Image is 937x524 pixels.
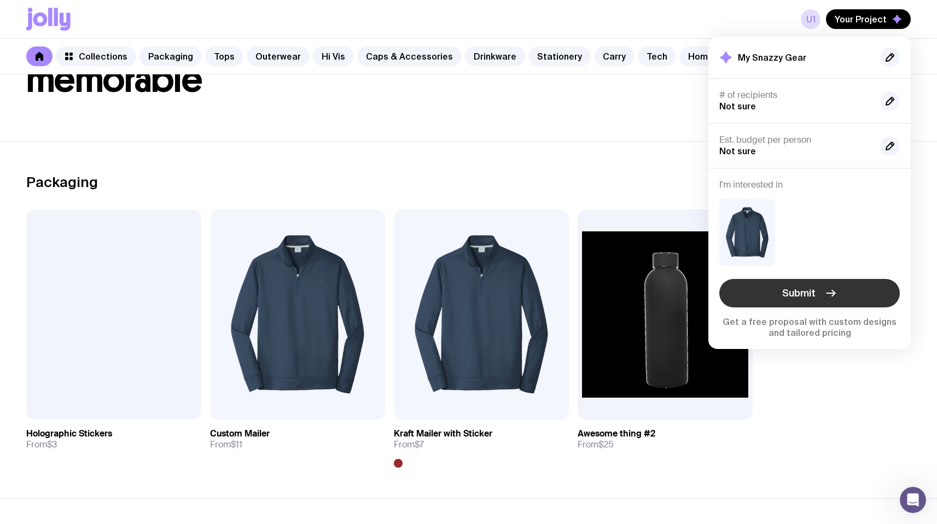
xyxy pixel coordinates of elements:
h3: Holographic Stickers [26,428,112,439]
a: Stationery [528,46,591,66]
span: From [26,439,57,450]
a: Drinkware [465,46,525,66]
h2: My Snazzy Gear [738,52,806,63]
a: Tops [205,46,243,66]
span: Your Project [835,14,887,25]
span: From [578,439,614,450]
h2: Packaging [26,174,98,190]
p: Get a free proposal with custom designs and tailored pricing [719,316,900,338]
a: Tech [638,46,676,66]
span: $7 [415,439,424,450]
h4: I'm interested in [719,179,900,190]
span: Collections [79,51,127,62]
span: $25 [598,439,614,450]
span: From [394,439,424,450]
a: Carry [594,46,635,66]
h4: # of recipients [719,90,871,101]
h3: Awesome thing #2 [578,428,655,439]
h3: Kraft Mailer with Sticker [394,428,492,439]
h4: Est. budget per person [719,135,871,145]
a: Packaging [139,46,202,66]
a: Kraft Mailer with StickerFrom$7 [394,420,569,468]
a: Collections [56,46,136,66]
iframe: Intercom live chat [900,487,926,513]
span: $3 [47,439,57,450]
span: Submit [782,287,816,300]
span: Not sure [719,146,756,156]
span: $11 [231,439,242,450]
a: Holographic StickersFrom$3 [26,420,201,459]
a: Outerwear [247,46,310,66]
a: Home & Leisure [679,46,764,66]
button: Your Project [826,9,911,29]
span: Not sure [719,101,756,111]
a: Caps & Accessories [357,46,462,66]
a: Awesome thing #2From$25 [578,420,753,459]
a: u1 [801,9,820,29]
h3: Custom Mailer [210,428,270,439]
a: Custom MailerFrom$11 [210,420,385,459]
a: Hi Vis [313,46,354,66]
button: Submit [719,279,900,307]
span: From [210,439,242,450]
